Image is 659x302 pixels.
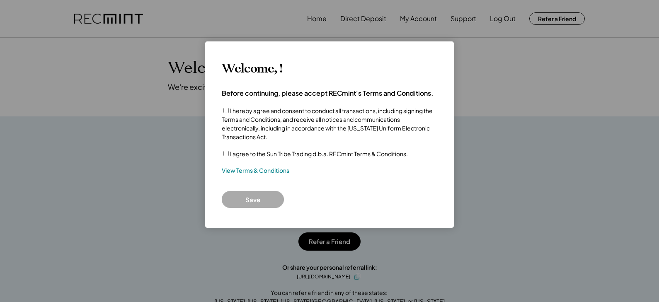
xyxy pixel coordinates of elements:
label: I agree to the Sun Tribe Trading d.b.a. RECmint Terms & Conditions. [230,150,408,157]
label: I hereby agree and consent to conduct all transactions, including signing the Terms and Condition... [222,107,433,140]
a: View Terms & Conditions [222,167,289,175]
h4: Before continuing, please accept RECmint's Terms and Conditions. [222,89,434,98]
button: Save [222,191,284,208]
h3: Welcome, ! [222,61,282,76]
